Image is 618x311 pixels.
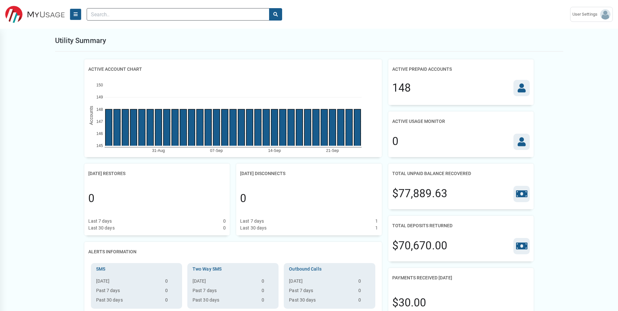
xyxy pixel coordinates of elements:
td: 0 [163,278,180,287]
td: 0 [259,297,276,306]
th: [DATE] [93,278,163,287]
th: Past 30 days [286,297,355,306]
th: Past 30 days [190,297,259,306]
h2: [DATE] Disconnects [240,168,285,180]
h3: Two Way SMS [190,266,276,273]
h3: SMS [93,266,180,273]
th: [DATE] [286,278,355,287]
div: Last 7 days [240,218,264,225]
h2: Alerts Information [88,246,137,258]
div: Last 30 days [240,225,266,231]
h2: Active Account Chart [88,63,142,75]
h3: Outbound Calls [286,266,372,273]
div: 0 [392,133,398,150]
button: Menu [70,8,81,20]
div: $77,889.63 [392,185,447,202]
div: $30.00 [392,295,426,311]
div: 0 [88,190,94,207]
div: 0 [223,218,226,225]
h2: [DATE] Restores [88,168,125,180]
div: 0 [223,225,226,231]
div: 1 [375,225,378,231]
div: Last 7 days [88,218,112,225]
div: Last 30 days [88,225,115,231]
td: 0 [356,278,373,287]
h2: Total Deposits Returned [392,220,453,232]
div: 1 [375,218,378,225]
h2: Payments Received [DATE] [392,272,452,284]
div: 0 [240,190,246,207]
h2: Total Unpaid Balance Recovered [392,168,471,180]
td: 0 [356,297,373,306]
th: Past 7 days [286,287,355,297]
div: 148 [392,80,411,96]
h2: Active Prepaid Accounts [392,63,452,75]
td: 0 [356,287,373,297]
input: Search [87,8,269,21]
td: 0 [259,278,276,287]
span: User Settings [572,11,600,18]
th: [DATE] [190,278,259,287]
th: Past 7 days [93,287,163,297]
th: Past 7 days [190,287,259,297]
td: 0 [163,287,180,297]
button: search [269,8,282,21]
td: 0 [259,287,276,297]
h1: Utility Summary [55,35,107,46]
h2: Active Usage Monitor [392,115,445,127]
td: 0 [163,297,180,306]
a: User Settings [570,7,613,22]
img: ESITESTV3 Logo [5,6,65,23]
th: Past 30 days [93,297,163,306]
div: $70,670.00 [392,238,447,254]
